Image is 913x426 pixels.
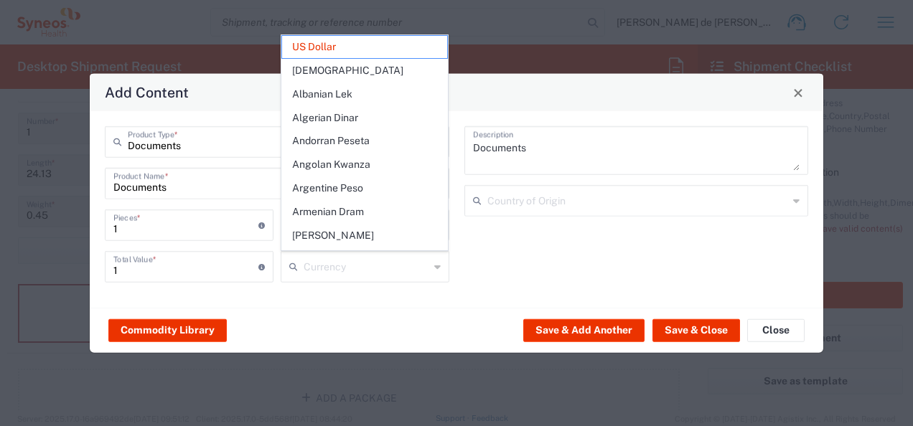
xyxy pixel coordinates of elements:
[108,318,227,341] button: Commodity Library
[282,36,448,58] span: US Dollar
[747,318,805,341] button: Close
[282,224,448,247] span: [PERSON_NAME]
[282,130,448,152] span: Andorran Peseta
[105,82,189,103] h4: Add Content
[282,247,448,270] span: Australian Dollar
[282,177,448,199] span: Argentine Peso
[282,153,448,176] span: Angolan Kwanza
[282,60,448,82] span: [DEMOGRAPHIC_DATA]
[652,318,740,341] button: Save & Close
[282,107,448,129] span: Algerian Dinar
[523,318,645,341] button: Save & Add Another
[282,83,448,105] span: Albanian Lek
[788,82,808,103] button: Close
[282,201,448,223] span: Armenian Dram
